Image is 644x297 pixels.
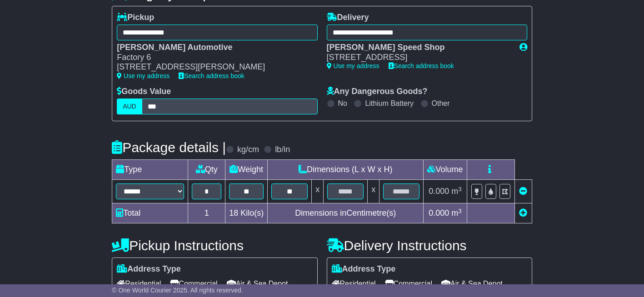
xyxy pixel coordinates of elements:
span: m [451,208,462,218]
span: 0.000 [429,187,449,196]
td: Qty [188,160,225,180]
sup: 3 [458,208,462,214]
sup: 3 [458,186,462,193]
h4: Package details | [112,140,226,155]
td: Kilo(s) [225,203,268,223]
td: Dimensions in Centimetre(s) [268,203,424,223]
td: 1 [188,203,225,223]
div: [PERSON_NAME] Automotive [117,43,308,53]
label: No [338,99,347,108]
span: 18 [229,208,238,218]
div: [PERSON_NAME] Speed Shop [327,43,510,53]
td: Type [112,160,188,180]
span: m [451,187,462,196]
td: Dimensions (L x W x H) [268,160,424,180]
h4: Pickup Instructions [112,238,317,253]
td: Weight [225,160,268,180]
td: Total [112,203,188,223]
label: Pickup [117,13,154,23]
label: Any Dangerous Goods? [327,87,428,97]
a: Search address book [179,72,244,79]
label: Goods Value [117,87,171,97]
label: lb/in [275,145,290,155]
label: Lithium Battery [365,99,414,108]
a: Search address book [389,62,454,69]
td: Volume [424,160,467,180]
a: Remove this item [519,187,527,196]
div: [STREET_ADDRESS] [327,53,510,63]
label: AUD [117,99,142,114]
a: Use my address [117,72,170,79]
label: Address Type [332,264,396,274]
span: Residential [117,277,161,291]
span: Commercial [385,277,432,291]
label: kg/cm [237,145,259,155]
span: Residential [332,277,376,291]
a: Use my address [327,62,379,69]
td: x [312,180,324,203]
label: Address Type [117,264,181,274]
h4: Delivery Instructions [327,238,532,253]
span: Air & Sea Depot [441,277,503,291]
span: Air & Sea Depot [227,277,288,291]
span: 0.000 [429,208,449,218]
label: Other [432,99,450,108]
span: Commercial [170,277,217,291]
td: x [368,180,379,203]
label: Delivery [327,13,369,23]
div: [STREET_ADDRESS][PERSON_NAME] [117,62,308,72]
a: Add new item [519,208,527,218]
span: © One World Courier 2025. All rights reserved. [112,287,243,294]
div: Factory 6 [117,53,308,63]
